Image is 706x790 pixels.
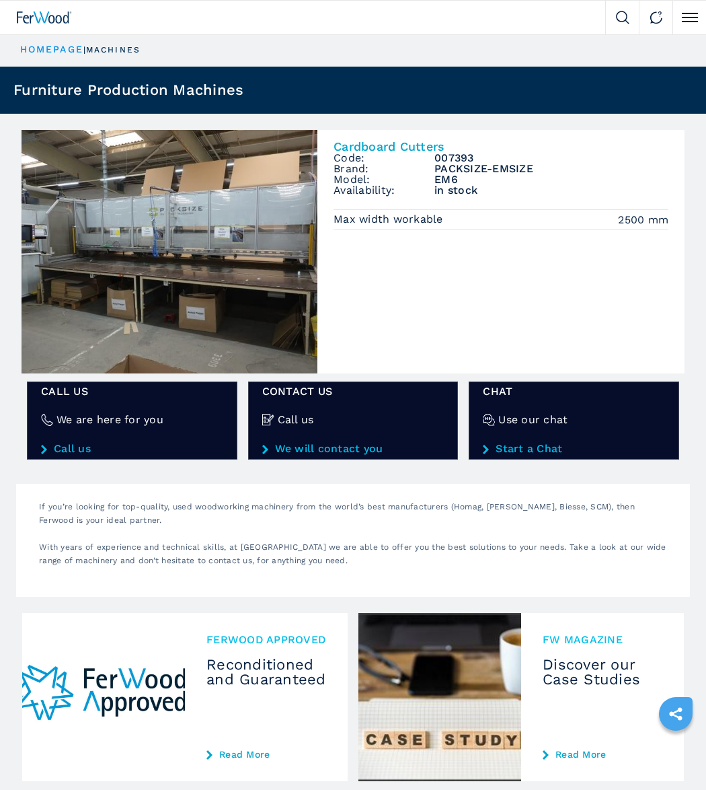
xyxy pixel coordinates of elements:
[206,749,326,760] a: Read More
[32,540,674,581] p: With years of experience and technical skills, at [GEOGRAPHIC_DATA] we are able to offer you the ...
[434,174,668,185] h3: EM6
[616,11,629,24] img: Search
[650,11,663,24] img: Contact us
[334,185,434,196] span: Availability:
[41,443,223,455] a: Call us
[434,153,668,164] h3: 007393
[483,443,665,455] a: Start a Chat
[334,212,446,227] p: Max width workable
[543,749,662,760] a: Read More
[86,44,141,56] p: machines
[20,44,83,55] a: HOMEPAGE
[22,130,684,373] a: Cardboard Cutters PACKSIZE-EMSIZE EM6Cardboard CuttersCode:007393Brand:PACKSIZE-EMSIZEModel:EM6Av...
[618,212,668,227] em: 2500 mm
[41,386,223,397] span: Call us
[649,729,696,780] iframe: Chat
[206,657,326,687] h3: Reconditioned and Guaranteed
[434,185,668,196] span: in stock
[434,164,668,174] h3: PACKSIZE-EMSIZE
[17,11,72,24] img: Ferwood
[498,415,567,425] h4: Use our chat
[672,1,706,34] button: Click to toggle menu
[334,153,434,164] span: Code:
[83,45,86,55] span: |
[206,635,326,645] span: Ferwood Approved
[659,697,693,731] a: sharethis
[483,414,495,426] img: Use our chat
[334,164,434,174] span: Brand:
[262,386,444,397] span: CONTACT US
[13,83,243,98] h1: Furniture Production Machines
[41,414,53,426] img: We are here for you
[262,414,274,426] img: Call us
[262,443,444,455] a: We will contact you
[543,657,662,687] h3: Discover our Case Studies
[334,174,434,185] span: Model:
[278,415,314,425] h4: Call us
[56,415,163,425] h4: We are here for you
[483,386,665,397] span: Chat
[32,500,674,540] p: If you’re looking for top-quality, used woodworking machinery from the world’s best manufacturers...
[22,613,185,781] img: Reconditioned and Guaranteed
[543,635,662,645] span: FW MAGAZINE
[334,141,668,153] h2: Cardboard Cutters
[358,613,521,781] img: Discover our Case Studies
[22,130,317,373] img: Cardboard Cutters PACKSIZE-EMSIZE EM6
